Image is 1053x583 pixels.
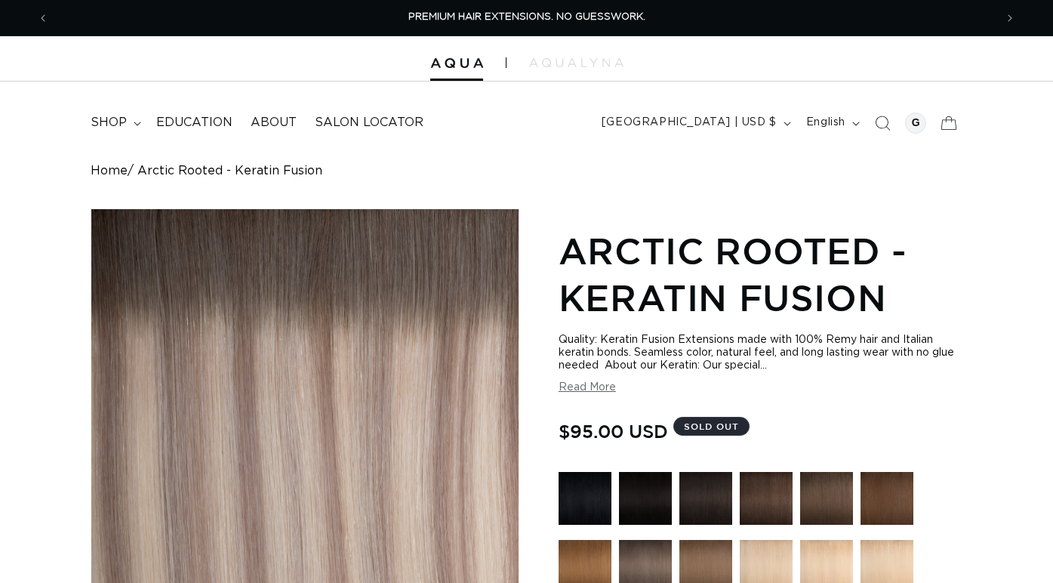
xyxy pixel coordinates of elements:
[26,4,60,32] button: Previous announcement
[91,164,962,178] nav: breadcrumbs
[740,472,793,525] img: 2 Dark Brown - Keratin Fusion
[147,106,242,140] a: Education
[861,472,913,532] a: 4 Medium Brown - Keratin Fusion
[408,12,645,22] span: PREMIUM HAIR EXTENSIONS. NO GUESSWORK.
[673,417,750,436] span: Sold out
[800,472,853,532] a: 4AB Medium Ash Brown - Keratin Fusion
[866,106,899,140] summary: Search
[993,4,1027,32] button: Next announcement
[806,115,845,131] span: English
[559,417,668,446] span: $95.00 USD
[559,381,616,394] button: Read More
[679,472,732,525] img: 1B Soft Black - Keratin Fusion
[559,472,611,525] img: 1 Black - Keratin Fusion
[242,106,306,140] a: About
[91,164,128,178] a: Home
[740,472,793,532] a: 2 Dark Brown - Keratin Fusion
[529,58,623,67] img: aqualyna.com
[619,472,672,525] img: 1N Natural Black - Keratin Fusion
[679,472,732,532] a: 1B Soft Black - Keratin Fusion
[137,164,322,178] span: Arctic Rooted - Keratin Fusion
[91,115,127,131] span: shop
[82,106,147,140] summary: shop
[559,334,962,372] div: Quality: Keratin Fusion Extensions made with 100% Remy hair and Italian keratin bonds. Seamless c...
[619,472,672,532] a: 1N Natural Black - Keratin Fusion
[559,472,611,532] a: 1 Black - Keratin Fusion
[797,109,866,137] button: English
[430,58,483,69] img: Aqua Hair Extensions
[315,115,423,131] span: Salon Locator
[593,109,797,137] button: [GEOGRAPHIC_DATA] | USD $
[306,106,433,140] a: Salon Locator
[156,115,232,131] span: Education
[800,472,853,525] img: 4AB Medium Ash Brown - Keratin Fusion
[861,472,913,525] img: 4 Medium Brown - Keratin Fusion
[251,115,297,131] span: About
[559,227,962,322] h1: Arctic Rooted - Keratin Fusion
[602,115,777,131] span: [GEOGRAPHIC_DATA] | USD $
